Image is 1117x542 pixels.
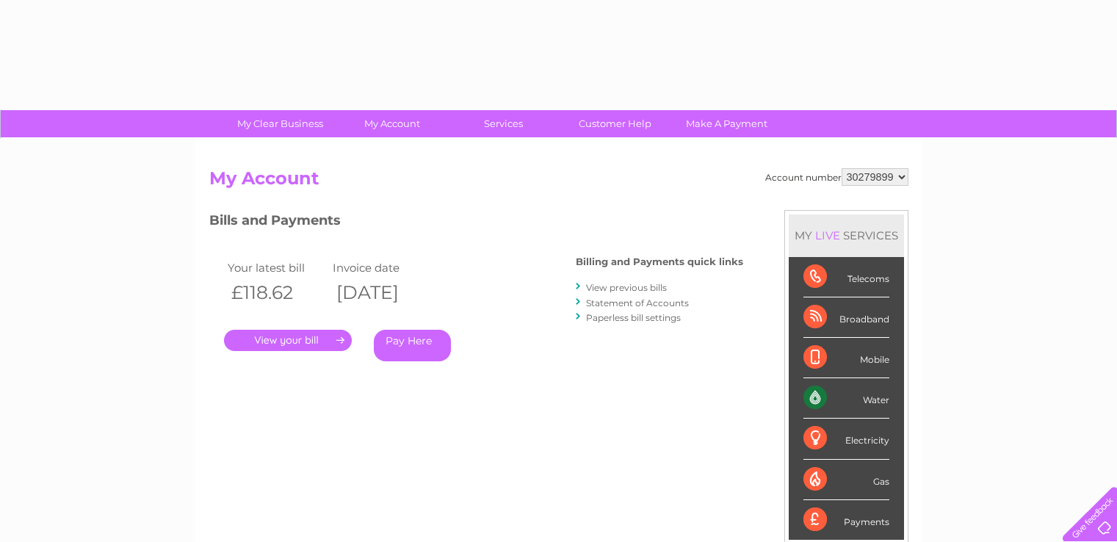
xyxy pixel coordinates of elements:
[331,110,452,137] a: My Account
[443,110,564,137] a: Services
[576,256,743,267] h4: Billing and Payments quick links
[803,460,889,500] div: Gas
[209,210,743,236] h3: Bills and Payments
[374,330,451,361] a: Pay Here
[586,312,681,323] a: Paperless bill settings
[803,338,889,378] div: Mobile
[329,258,435,278] td: Invoice date
[803,378,889,419] div: Water
[789,214,904,256] div: MY SERVICES
[224,330,352,351] a: .
[586,282,667,293] a: View previous bills
[224,278,330,308] th: £118.62
[220,110,341,137] a: My Clear Business
[765,168,908,186] div: Account number
[329,278,435,308] th: [DATE]
[666,110,787,137] a: Make A Payment
[803,500,889,540] div: Payments
[803,297,889,338] div: Broadband
[224,258,330,278] td: Your latest bill
[586,297,689,308] a: Statement of Accounts
[803,257,889,297] div: Telecoms
[554,110,676,137] a: Customer Help
[812,228,843,242] div: LIVE
[209,168,908,196] h2: My Account
[803,419,889,459] div: Electricity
